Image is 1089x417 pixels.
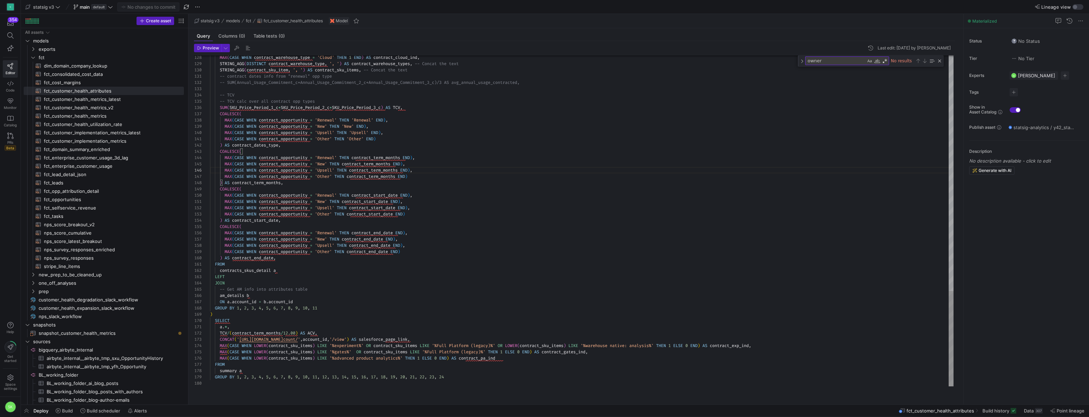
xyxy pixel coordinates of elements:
[24,204,184,212] a: fct_selfservice_revenue​​​​​​​​​​
[194,123,202,129] div: 139
[928,57,936,65] div: Find in Selection (⌥⌘L)
[373,55,417,60] span: contract_cloud_ind
[25,30,44,35] div: All assets
[24,103,184,112] a: fct_customer_health_metrics_v2​​​​​​​​​​
[24,78,184,87] a: fct_cost_margins​​​​​​​​​​
[881,57,888,64] div: Use Regular Expression (⌥⌘R)
[220,67,244,73] span: STRING_AGG
[1047,405,1088,417] button: Point lineage
[44,171,176,179] span: fct_lead_detail_json​​​​​​​​​​
[247,130,256,135] span: WHEN
[44,162,176,170] span: fct_enterprise_customer_usage​​​​​​​​​​
[969,166,1014,175] button: Generate with AI
[247,124,256,129] span: WHEN
[24,112,184,120] a: fct_customer_health_metrics​​​​​​​​​​
[24,137,184,145] a: fct_customer_implementation_metrics​​​​​​​​​​
[8,17,18,23] div: 354
[24,2,62,11] button: statsig v3
[72,2,115,11] button: maindefault
[24,162,184,170] a: fct_enterprise_customer_usage​​​​​​​​​​
[247,136,256,142] span: WHEN
[220,105,227,110] span: SUM
[259,117,308,123] span: contract_opportunity
[366,124,368,129] span: ,
[33,321,183,329] span: snapshots
[220,73,332,79] span: -- contract dates info from "renewal" opp type
[24,87,184,95] div: Press SPACE to select this row.
[915,58,921,64] div: Previous Match (⇧Enter)
[44,154,176,162] span: fct_enterprise_customer_usage_3d_lag​​​​​​​​​​
[1013,125,1075,130] span: statsig-analytics / y42_statsig_v3_test_main / fct_customer_health_attributes
[53,405,76,417] button: Build
[47,396,176,404] span: BL_working_folder_blog-author-emails​​​​​​​​​
[44,137,176,145] span: fct_customer_implementation_metrics​​​​​​​​​​
[969,125,995,130] span: Publish asset
[24,245,184,254] a: nps_survey_responses_enriched​​​​​​​​​​
[244,17,253,25] button: fct
[232,130,234,135] span: (
[234,130,244,135] span: CASE
[381,105,383,110] span: )
[194,79,202,86] div: 132
[1007,123,1076,132] button: statsig-analytics / y42_statsig_v3_test_main / fct_customer_health_attributes
[194,129,202,136] div: 140
[44,95,176,103] span: fct_customer_health_metrics_latest​​​​​​​​​​
[4,105,17,110] span: Monitor
[982,408,1009,414] span: Build history
[24,346,184,354] a: bigquery_airbyte_Internal​​​​​​​​
[878,46,951,50] div: Last edit: [DATE] by [PERSON_NAME]
[197,34,210,38] span: Query
[1011,56,1034,61] span: No Tier
[4,354,16,363] span: Get started
[293,67,303,73] span: ', '
[254,55,310,60] span: contract_warehouse_type
[24,262,184,270] a: stripe_line_items​​​​​​​​​​
[220,111,239,117] span: COALESCE
[44,87,176,95] span: fct_customer_health_attributes​​​​​​​​​​
[203,46,219,50] span: Preview
[44,246,176,254] span: nps_survey_responses_enriched​​​​​​​​​​
[24,354,184,362] a: airbyte_internal__airbyte_tmp_sxu_OpportunityHistory​​​​​​​​​
[979,168,1011,173] span: Generate with AI
[1018,73,1055,78] span: [PERSON_NAME]
[376,117,383,123] span: END
[315,136,332,142] span: 'Other'
[125,405,150,417] button: Alerts
[381,130,383,135] span: ,
[44,79,176,87] span: fct_cost_margins​​​​​​​​​​
[232,124,234,129] span: (
[351,117,373,123] span: 'Renewal'
[194,117,202,123] div: 138
[3,60,18,78] a: Editor
[254,34,285,38] span: Table tests
[278,105,281,110] span: +
[24,195,184,204] a: fct_opportunities​​​​​​​​​​
[193,17,221,25] button: statsig v3
[24,53,184,62] div: Press SPACE to select this row.
[1011,73,1017,78] div: SK
[259,136,308,142] span: contract_opportunity
[230,55,239,60] span: CASE
[24,371,184,379] div: Press SPACE to select this row.
[24,95,184,103] div: Press SPACE to select this row.
[24,179,184,187] a: fct_leads​​​​​​​​​​
[246,18,251,23] span: fct
[259,130,308,135] span: contract_opportunity
[77,405,123,417] button: Build scheduler
[866,57,873,64] div: Match Case (⌥⌘C)
[256,17,325,25] button: fct_customer_health_attributes
[194,111,202,117] div: 137
[378,130,381,135] span: )
[24,379,184,387] a: BL_working_folder_ai_blog_posts​​​​​​​​​
[80,4,90,10] span: main
[232,136,234,142] span: (
[464,80,520,85] span: nnual_usage_contracted,
[47,379,176,387] span: BL_working_folder_ai_blog_posts​​​​​​​​​
[234,136,244,142] span: CASE
[410,61,412,66] span: ,
[220,80,342,85] span: -- SUM(Annual_Usage_Commitment_c+Annual_Usage_Comm
[329,61,339,66] span: ', '
[969,90,1004,95] span: Tags
[288,67,290,73] span: ,
[310,124,312,129] span: =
